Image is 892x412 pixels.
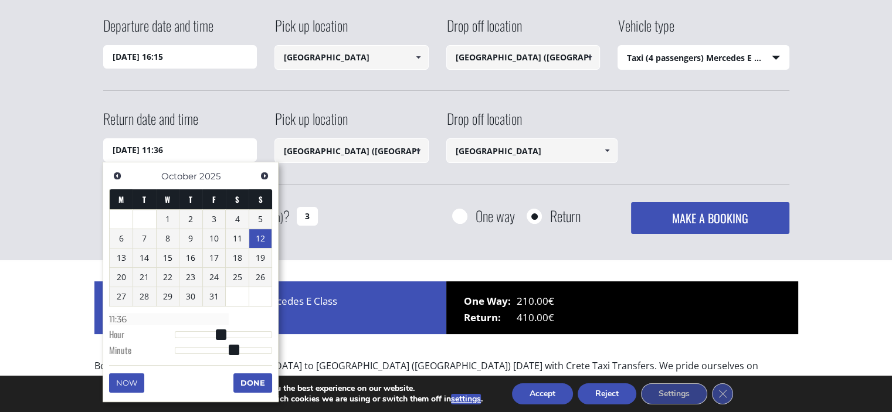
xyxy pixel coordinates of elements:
[143,193,146,205] span: Tuesday
[618,46,789,70] span: Taxi (4 passengers) Mercedes E Class
[157,394,483,404] p: You can find out more about which cookies we are using or switch them off in .
[274,15,348,45] label: Pick up location
[133,287,156,306] a: 28
[133,248,156,267] a: 14
[476,209,515,223] label: One way
[179,287,202,306] a: 30
[110,248,133,267] a: 13
[446,138,618,163] input: Select drop-off location
[199,171,221,182] span: 2025
[212,193,216,205] span: Friday
[118,193,124,205] span: Monday
[274,108,348,138] label: Pick up location
[110,268,133,287] a: 20
[712,383,733,404] button: Close GDPR Cookie Banner
[446,45,601,70] input: Select drop-off location
[274,45,429,70] input: Select pickup location
[631,202,789,234] button: MAKE A BOOKING
[260,171,269,181] span: Next
[408,45,428,70] a: Show All Items
[203,248,226,267] a: 17
[249,229,272,248] a: 12
[203,229,226,248] a: 10
[189,193,192,205] span: Thursday
[446,281,798,334] div: 210.00€ 410.00€
[110,287,133,306] a: 27
[94,281,446,334] div: Price for 1 x Taxi (4 passengers) Mercedes E Class
[157,268,179,287] a: 22
[179,210,202,229] a: 2
[249,268,272,287] a: 26
[133,268,156,287] a: 21
[133,229,156,248] a: 7
[446,108,522,138] label: Drop off location
[249,248,272,267] a: 19
[226,248,249,267] a: 18
[274,138,429,163] input: Select pickup location
[464,293,517,309] span: One Way:
[226,268,249,287] a: 25
[165,193,170,205] span: Wednesday
[157,229,179,248] a: 8
[226,229,249,248] a: 11
[110,229,133,248] a: 6
[113,171,122,181] span: Previous
[580,45,599,70] a: Show All Items
[233,373,272,392] button: Done
[109,168,125,184] a: Previous
[550,209,581,223] label: Return
[226,210,249,229] a: 4
[578,383,636,404] button: Reject
[157,287,179,306] a: 29
[109,344,174,359] dt: Minute
[179,229,202,248] a: 9
[109,373,144,392] button: Now
[157,383,483,394] p: We are using cookies to give you the best experience on our website.
[408,138,428,163] a: Show All Items
[203,287,226,306] a: 31
[157,210,179,229] a: 1
[161,171,197,182] span: October
[109,328,174,343] dt: Hour
[618,15,674,45] label: Vehicle type
[103,108,198,138] label: Return date and time
[464,309,517,326] span: Return:
[451,394,481,404] button: settings
[235,193,239,205] span: Saturday
[259,193,263,205] span: Sunday
[179,268,202,287] a: 23
[203,268,226,287] a: 24
[203,210,226,229] a: 3
[641,383,707,404] button: Settings
[446,15,522,45] label: Drop off location
[512,383,573,404] button: Accept
[598,138,617,163] a: Show All Items
[249,210,272,229] a: 5
[256,168,272,184] a: Next
[103,15,213,45] label: Departure date and time
[179,248,202,267] a: 16
[157,248,179,267] a: 15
